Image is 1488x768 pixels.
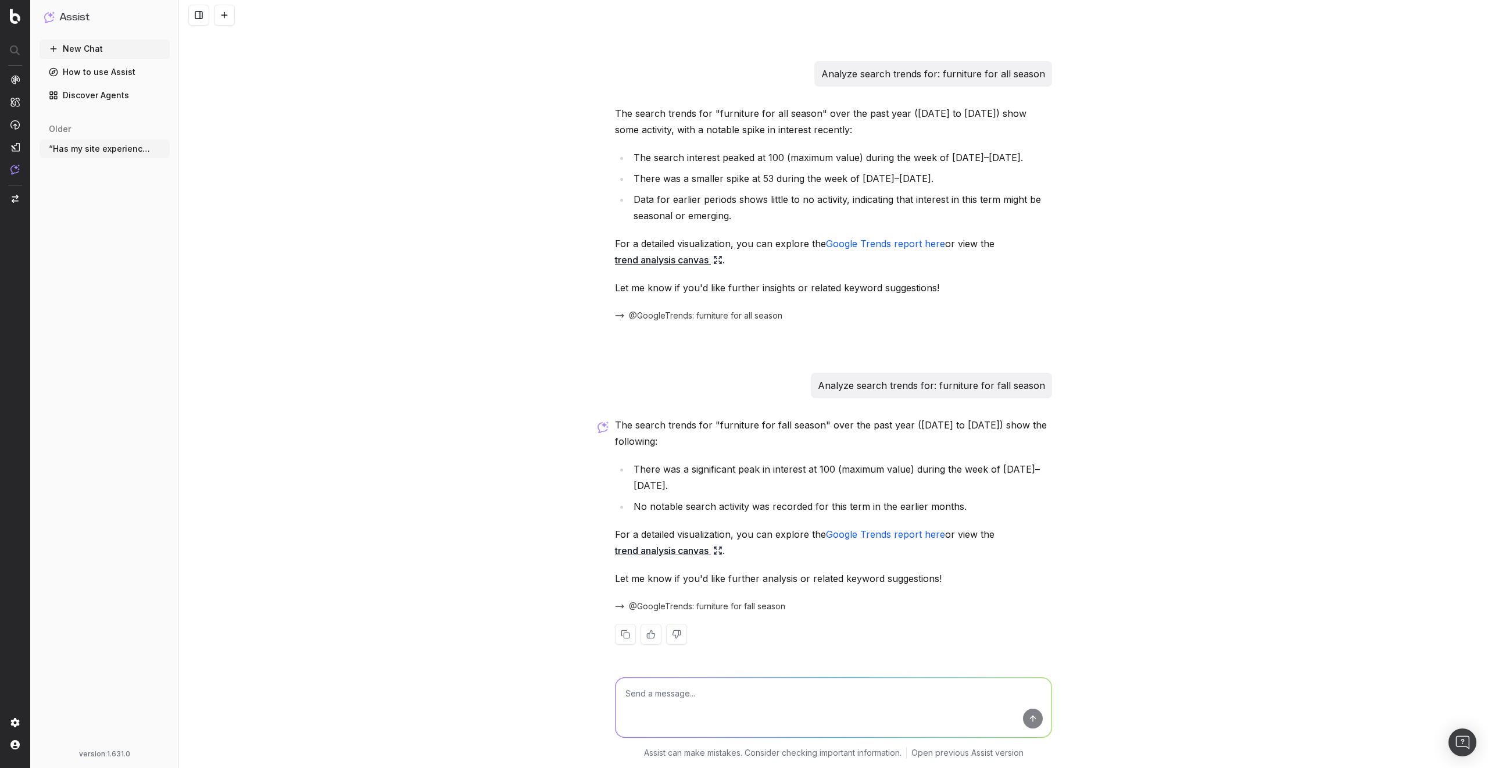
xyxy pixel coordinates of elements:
[44,9,165,26] button: Assist
[911,747,1024,759] a: Open previous Assist version
[40,140,170,158] button: “Has my site experienced a performance d
[10,75,20,84] img: Analytics
[615,235,1052,268] p: For a detailed visualization, you can explore the or view the .
[821,66,1045,82] p: Analyze search trends for: furniture for all season
[598,421,609,433] img: Botify assist logo
[818,377,1045,394] p: Analyze search trends for: furniture for fall season
[630,149,1052,166] li: The search interest peaked at 100 (maximum value) during the week of [DATE]–[DATE].
[12,195,19,203] img: Switch project
[630,461,1052,494] li: There was a significant peak in interest at 100 (maximum value) during the week of [DATE]–[DATE].
[615,570,1052,587] p: Let me know if you'd like further analysis or related keyword suggestions!
[630,498,1052,515] li: No notable search activity was recorded for this term in the earlier months.
[630,191,1052,224] li: Data for earlier periods shows little to no activity, indicating that interest in this term might...
[44,749,165,759] div: version: 1.631.0
[10,165,20,174] img: Assist
[49,143,151,155] span: “Has my site experienced a performance d
[59,9,90,26] h1: Assist
[615,252,722,268] a: trend analysis canvas
[10,120,20,130] img: Activation
[10,740,20,749] img: My account
[615,542,722,559] a: trend analysis canvas
[826,528,945,540] a: Google Trends report here
[615,417,1052,449] p: The search trends for "furniture for fall season" over the past year ([DATE] to [DATE]) show the ...
[44,12,55,23] img: Assist
[40,63,170,81] a: How to use Assist
[40,86,170,105] a: Discover Agents
[10,142,20,152] img: Studio
[629,601,785,612] span: @GoogleTrends: furniture for fall season
[615,310,796,322] button: @GoogleTrends: furniture for all season
[629,310,782,322] span: @GoogleTrends: furniture for all season
[1448,728,1476,756] div: Open Intercom Messenger
[49,123,71,135] span: older
[10,97,20,107] img: Intelligence
[10,718,20,727] img: Setting
[826,238,945,249] a: Google Trends report here
[630,170,1052,187] li: There was a smaller spike at 53 during the week of [DATE]–[DATE].
[644,747,902,759] p: Assist can make mistakes. Consider checking important information.
[615,601,799,612] button: @GoogleTrends: furniture for fall season
[615,526,1052,559] p: For a detailed visualization, you can explore the or view the .
[10,9,20,24] img: Botify logo
[615,105,1052,138] p: The search trends for "furniture for all season" over the past year ([DATE] to [DATE]) show some ...
[40,40,170,58] button: New Chat
[615,280,1052,296] p: Let me know if you'd like further insights or related keyword suggestions!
